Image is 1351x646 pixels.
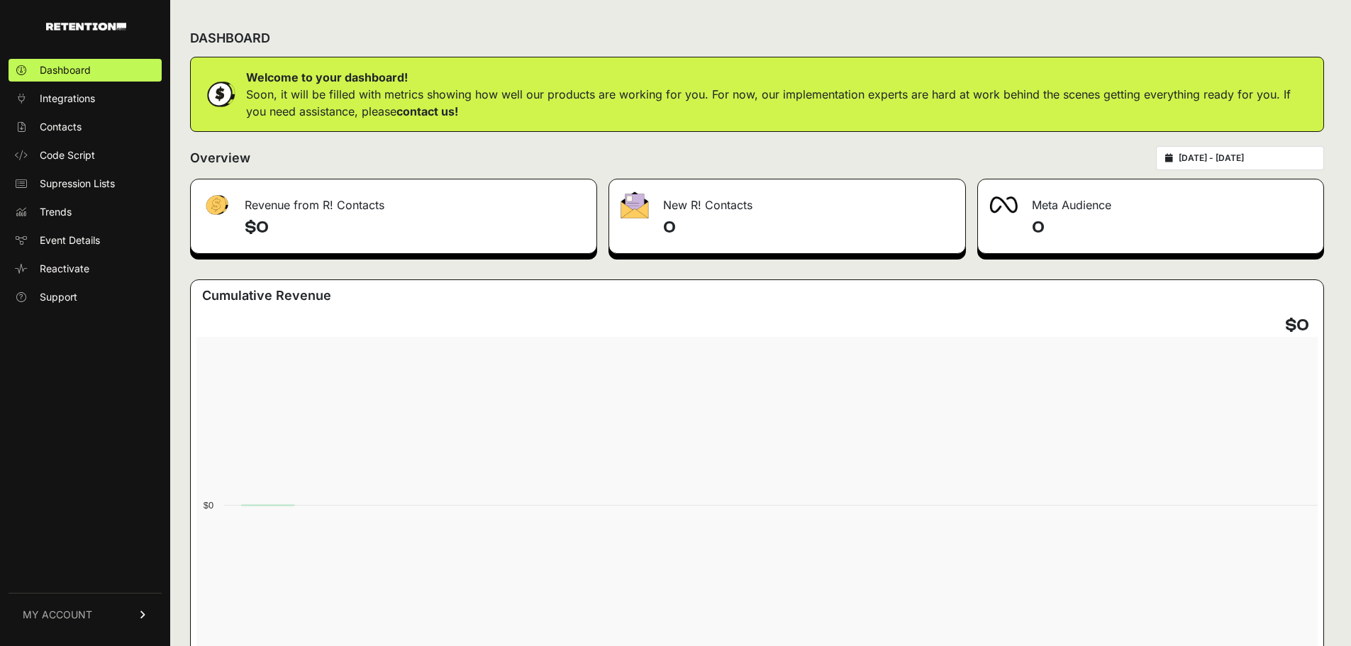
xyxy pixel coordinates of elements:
text: $0 [204,500,213,511]
h2: Overview [190,148,250,168]
h4: $0 [1285,314,1309,337]
span: Reactivate [40,262,89,276]
a: Support [9,286,162,308]
div: Revenue from R! Contacts [191,179,596,222]
h3: Cumulative Revenue [202,286,331,306]
div: Meta Audience [978,179,1323,222]
a: Trends [9,201,162,223]
p: Soon, it will be filled with metrics showing how well our products are working for you. For now, ... [246,86,1312,120]
h4: 0 [663,216,953,239]
span: Code Script [40,148,95,162]
span: Dashboard [40,63,91,77]
a: Contacts [9,116,162,138]
img: fa-meta-2f981b61bb99beabf952f7030308934f19ce035c18b003e963880cc3fabeebb7.png [989,196,1018,213]
a: contact us! [396,104,458,118]
a: Code Script [9,144,162,167]
span: Contacts [40,120,82,134]
div: New R! Contacts [609,179,964,222]
span: Trends [40,205,72,219]
a: Dashboard [9,59,162,82]
h2: DASHBOARD [190,28,270,48]
span: Support [40,290,77,304]
a: Supression Lists [9,172,162,195]
img: dollar-coin-05c43ed7efb7bc0c12610022525b4bbbb207c7efeef5aecc26f025e68dcafac9.png [202,77,238,112]
img: fa-envelope-19ae18322b30453b285274b1b8af3d052b27d846a4fbe8435d1a52b978f639a2.png [621,191,649,218]
span: MY ACCOUNT [23,608,92,622]
strong: Welcome to your dashboard! [246,70,408,84]
h4: $0 [245,216,585,239]
span: Supression Lists [40,177,115,191]
a: Event Details [9,229,162,252]
h4: 0 [1032,216,1312,239]
a: MY ACCOUNT [9,593,162,636]
img: Retention.com [46,23,126,30]
span: Event Details [40,233,100,247]
a: Reactivate [9,257,162,280]
span: Integrations [40,91,95,106]
a: Integrations [9,87,162,110]
img: fa-dollar-13500eef13a19c4ab2b9ed9ad552e47b0d9fc28b02b83b90ba0e00f96d6372e9.png [202,191,230,219]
